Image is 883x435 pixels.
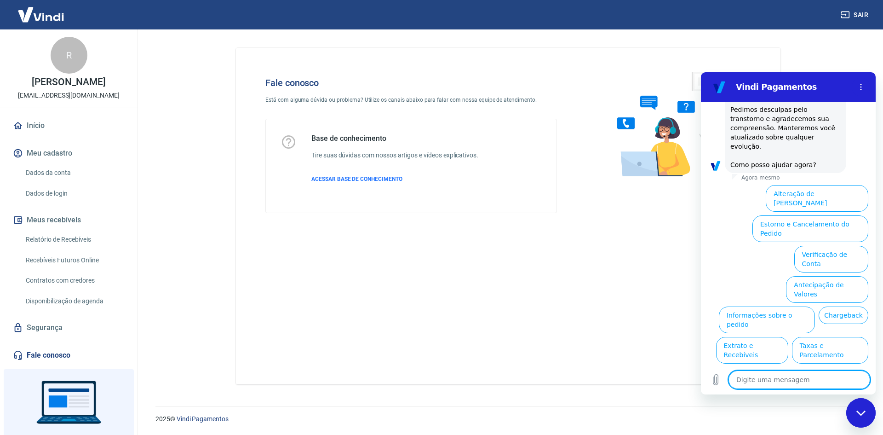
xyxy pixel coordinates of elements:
button: Meus recebíveis [11,210,126,230]
a: Contratos com credores [22,271,126,290]
button: Meu cadastro [11,143,126,163]
p: Está com alguma dúvida ou problema? Utilize os canais abaixo para falar com nossa equipe de atend... [265,96,557,104]
p: [PERSON_NAME] [32,77,105,87]
a: Recebíveis Futuros Online [22,251,126,270]
iframe: Botão para abrir a janela de mensagens, conversa em andamento [846,398,876,428]
h5: Base de conhecimento [311,134,478,143]
div: R [51,37,87,74]
a: Disponibilização de agenda [22,292,126,311]
button: Sair [839,6,872,23]
h6: Tire suas dúvidas com nossos artigos e vídeos explicativos. [311,151,478,160]
a: Dados da conta [22,163,126,182]
a: Dados de login [22,184,126,203]
iframe: Janela de mensagens [701,72,876,394]
a: ACESSAR BASE DE CONHECIMENTO [311,175,478,183]
h4: Fale conosco [265,77,557,88]
span: ACESSAR BASE DE CONHECIMENTO [311,176,402,182]
img: Fale conosco [599,63,739,186]
img: Vindi [11,0,71,29]
a: Fale conosco [11,345,126,365]
a: Início [11,116,126,136]
p: [EMAIL_ADDRESS][DOMAIN_NAME] [18,91,120,100]
p: 2025 © [155,414,861,424]
a: Vindi Pagamentos [177,415,229,423]
a: Relatório de Recebíveis [22,230,126,249]
a: Segurança [11,318,126,338]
